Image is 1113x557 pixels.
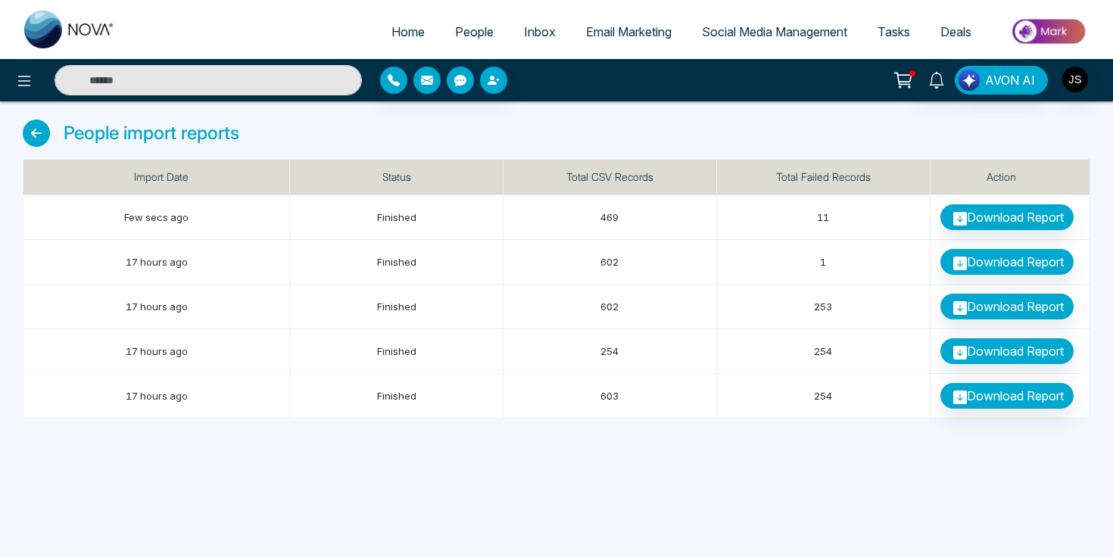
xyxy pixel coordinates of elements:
[503,160,717,195] th: Total CSV Records
[600,345,619,357] span: 254
[940,24,971,39] span: Deals
[509,17,571,46] a: Inbox
[455,24,494,39] span: People
[940,249,1074,275] a: Download Report
[931,160,1090,195] th: Action
[940,338,1074,364] a: Download Report
[940,383,1074,409] a: Download Report
[959,70,980,91] img: Lead Flow
[940,255,1080,267] span: Download Report
[940,389,1080,401] span: Download Report
[290,240,503,285] td: Finished
[376,17,440,46] a: Home
[290,329,503,374] td: Finished
[940,300,1080,312] span: Download Report
[126,390,188,402] span: 17 hours ago
[985,71,1035,89] span: AVON AI
[124,211,189,223] span: Few secs ago
[817,211,829,223] span: 11
[862,17,925,46] a: Tasks
[1062,67,1088,92] img: User Avatar
[571,17,687,46] a: Email Marketing
[702,24,847,39] span: Social Media Management
[126,256,188,268] span: 17 hours ago
[925,17,987,46] a: Deals
[586,24,672,39] span: Email Marketing
[600,300,619,313] span: 602
[126,345,188,357] span: 17 hours ago
[126,300,188,313] span: 17 hours ago
[687,17,862,46] a: Social Media Management
[440,17,509,46] a: People
[940,344,1080,356] span: Download Report
[290,160,503,195] th: Status
[290,374,503,419] td: Finished
[1062,506,1098,542] iframe: Intercom live chat
[600,256,619,268] span: 602
[64,123,239,145] h4: People import reports
[955,66,1048,95] button: AVON AI
[23,160,290,195] th: Import Date
[940,204,1074,230] a: Download Report
[290,285,503,329] td: Finished
[814,345,832,357] span: 254
[940,294,1074,319] a: Download Report
[940,210,1080,222] span: Download Report
[600,211,619,223] span: 469
[524,24,556,39] span: Inbox
[820,256,826,268] span: 1
[814,390,832,402] span: 254
[994,14,1104,48] img: Market-place.gif
[878,24,910,39] span: Tasks
[600,390,619,402] span: 603
[290,195,503,240] td: Finished
[391,24,425,39] span: Home
[24,11,115,48] img: Nova CRM Logo
[814,300,832,313] span: 253
[717,160,931,195] th: Total Failed Records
